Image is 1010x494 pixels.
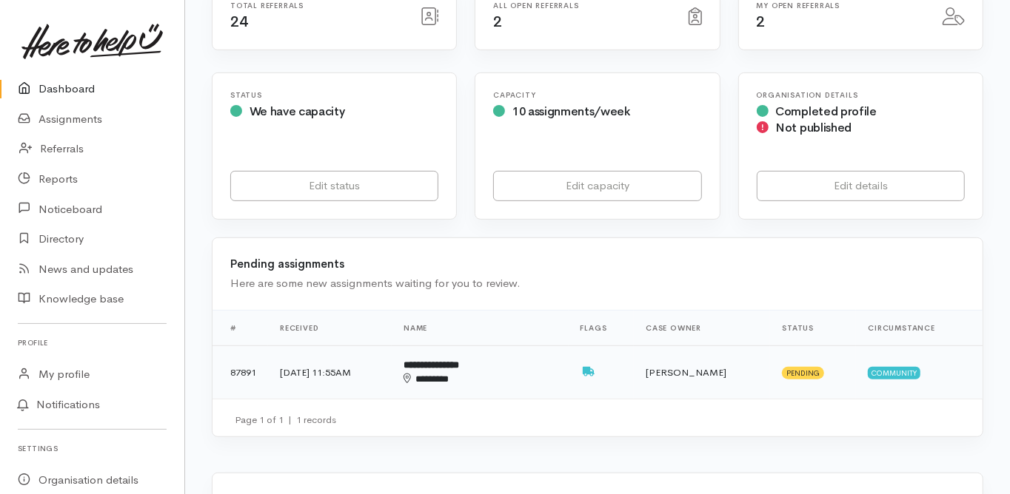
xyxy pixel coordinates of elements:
[782,367,824,379] span: Pending
[757,171,965,201] a: Edit details
[268,345,392,398] td: [DATE] 11:55AM
[775,104,877,119] span: Completed profile
[757,91,965,99] h6: Organisation Details
[634,345,770,398] td: [PERSON_NAME]
[230,91,438,99] h6: Status
[569,310,635,345] th: Flags
[392,310,568,345] th: Name
[512,104,630,119] span: 10 assignments/week
[770,310,856,345] th: Status
[213,345,268,398] td: 87891
[230,13,247,31] span: 24
[856,310,983,345] th: Circumstance
[250,104,345,119] span: We have capacity
[18,333,167,353] h6: Profile
[288,413,292,426] span: |
[757,13,766,31] span: 2
[230,171,438,201] a: Edit status
[235,413,336,426] small: Page 1 of 1 1 records
[213,310,268,345] th: #
[230,275,965,292] div: Here are some new assignments waiting for you to review.
[230,257,344,271] b: Pending assignments
[18,439,167,459] h6: Settings
[634,310,770,345] th: Case Owner
[493,13,502,31] span: 2
[868,367,920,379] span: Community
[493,1,670,10] h6: All open referrals
[268,310,392,345] th: Received
[757,1,925,10] h6: My open referrals
[775,120,852,135] span: Not published
[493,91,701,99] h6: Capacity
[493,171,701,201] a: Edit capacity
[230,1,403,10] h6: Total referrals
